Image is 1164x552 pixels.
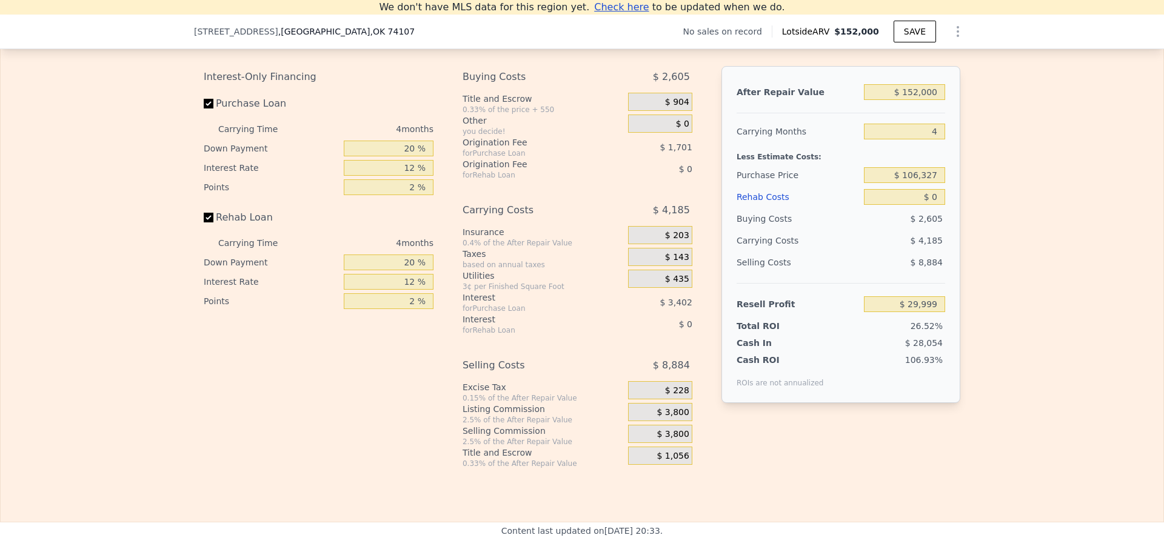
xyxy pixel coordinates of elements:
span: $ 0 [679,319,692,329]
div: Down Payment [204,253,339,272]
div: Carrying Time [218,119,297,139]
div: Carrying Time [218,233,297,253]
span: 106.93% [905,355,943,365]
div: 4 months [302,233,433,253]
div: you decide! [463,127,623,136]
span: $152,000 [834,27,879,36]
span: $ 28,054 [905,338,943,348]
span: $ 203 [665,230,689,241]
div: Total ROI [737,320,812,332]
div: for Rehab Loan [463,325,598,335]
div: ROIs are not annualized [737,366,824,388]
span: $ 4,185 [911,236,943,245]
div: Excise Tax [463,381,623,393]
div: Cash ROI [737,354,824,366]
label: Rehab Loan [204,207,339,228]
div: Listing Commission [463,403,623,415]
span: $ 3,800 [657,407,689,418]
span: $ 1,056 [657,451,689,462]
span: , [GEOGRAPHIC_DATA] [278,25,415,38]
div: Less Estimate Costs: [737,142,945,164]
label: Purchase Loan [204,93,339,115]
div: Selling Costs [737,251,859,273]
div: Down Payment [204,139,339,158]
div: Buying Costs [463,66,598,88]
div: for Purchase Loan [463,148,598,158]
div: 0.33% of the After Repair Value [463,459,623,468]
span: $ 8,884 [653,354,690,376]
span: $ 0 [679,164,692,174]
div: No sales on record [683,25,772,38]
div: Purchase Price [737,164,859,186]
span: $ 4,185 [653,199,690,221]
button: SAVE [894,21,936,42]
div: 0.33% of the price + 550 [463,105,623,115]
div: Carrying Costs [737,230,812,251]
div: based on annual taxes [463,260,623,270]
div: 2.5% of the After Repair Value [463,437,623,447]
span: $ 0 [676,119,689,130]
div: Buying Costs [737,208,859,230]
div: Resell Profit [737,293,859,315]
span: $ 904 [665,97,689,108]
div: Points [204,291,339,311]
div: Selling Costs [463,354,598,376]
input: Rehab Loan [204,213,213,222]
div: Points [204,178,339,197]
div: Origination Fee [463,136,598,148]
span: $ 1,701 [660,142,692,152]
span: $ 2,605 [653,66,690,88]
span: $ 3,402 [660,298,692,307]
div: 2.5% of the After Repair Value [463,415,623,425]
div: Title and Escrow [463,447,623,459]
div: 0.15% of the After Repair Value [463,393,623,403]
div: Interest Rate [204,158,339,178]
span: , OK 74107 [370,27,415,36]
div: Title and Escrow [463,93,623,105]
div: for Rehab Loan [463,170,598,180]
span: Lotside ARV [782,25,834,38]
button: Show Options [946,19,970,44]
span: [STREET_ADDRESS] [194,25,278,38]
div: Utilities [463,270,623,282]
div: Selling Commission [463,425,623,437]
div: Interest [463,313,598,325]
div: Interest Rate [204,272,339,291]
span: $ 2,605 [911,214,943,224]
div: for Purchase Loan [463,304,598,313]
div: Interest-Only Financing [204,66,433,88]
div: Rehab Costs [737,186,859,208]
input: Purchase Loan [204,99,213,108]
div: Other [463,115,623,127]
div: Insurance [463,226,623,238]
span: $ 228 [665,385,689,396]
div: 4 months [302,119,433,139]
span: $ 143 [665,252,689,263]
div: 0.4% of the After Repair Value [463,238,623,248]
div: Taxes [463,248,623,260]
div: After Repair Value [737,81,859,103]
span: $ 435 [665,274,689,285]
div: Interest [463,291,598,304]
div: Carrying Costs [463,199,598,221]
div: Origination Fee [463,158,598,170]
span: $ 8,884 [911,258,943,267]
div: 3¢ per Finished Square Foot [463,282,623,291]
div: Carrying Months [737,121,859,142]
span: Check here [594,1,649,13]
div: Cash In [737,337,812,349]
span: 26.52% [911,321,943,331]
span: $ 3,800 [657,429,689,440]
